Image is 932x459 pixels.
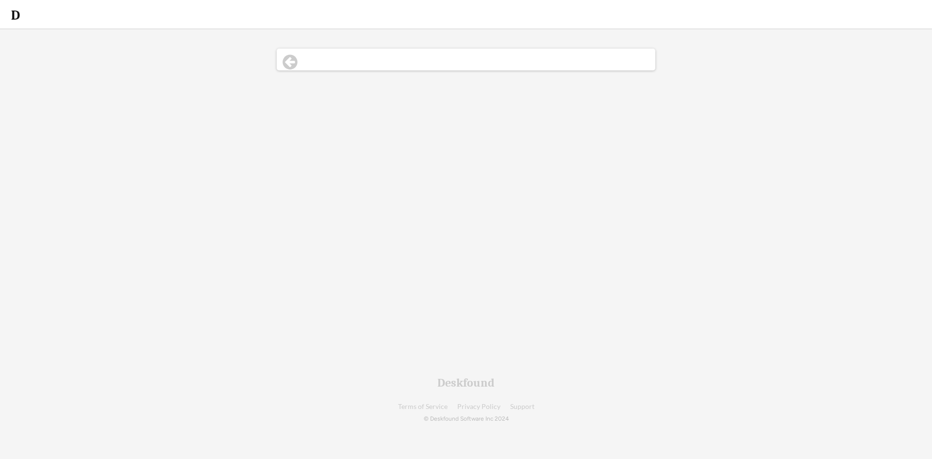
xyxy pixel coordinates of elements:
div: Deskfound [437,377,495,389]
img: d-whitebg.png [10,9,21,21]
a: Support [510,403,534,410]
img: yH5BAEAAAAALAAAAAABAAEAAAIBRAA7 [905,6,922,24]
a: Terms of Service [398,403,448,410]
a: Privacy Policy [457,403,500,410]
